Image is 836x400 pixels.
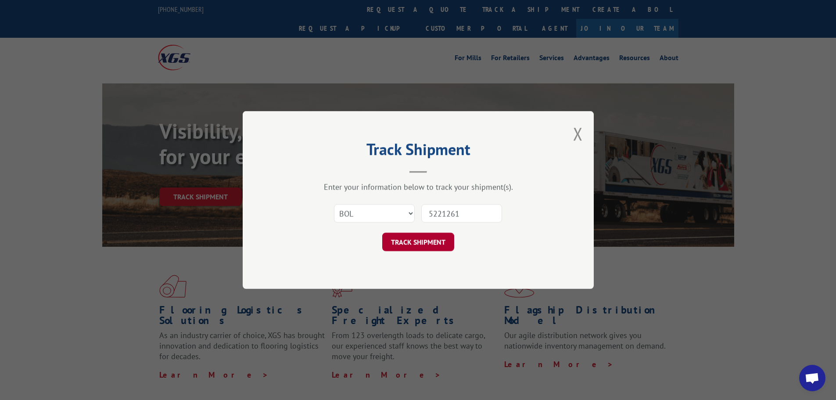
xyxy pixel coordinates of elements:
div: Enter your information below to track your shipment(s). [287,182,550,192]
h2: Track Shipment [287,143,550,160]
input: Number(s) [421,204,502,223]
button: TRACK SHIPMENT [382,233,454,251]
div: Open chat [799,365,825,391]
button: Close modal [573,122,583,145]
